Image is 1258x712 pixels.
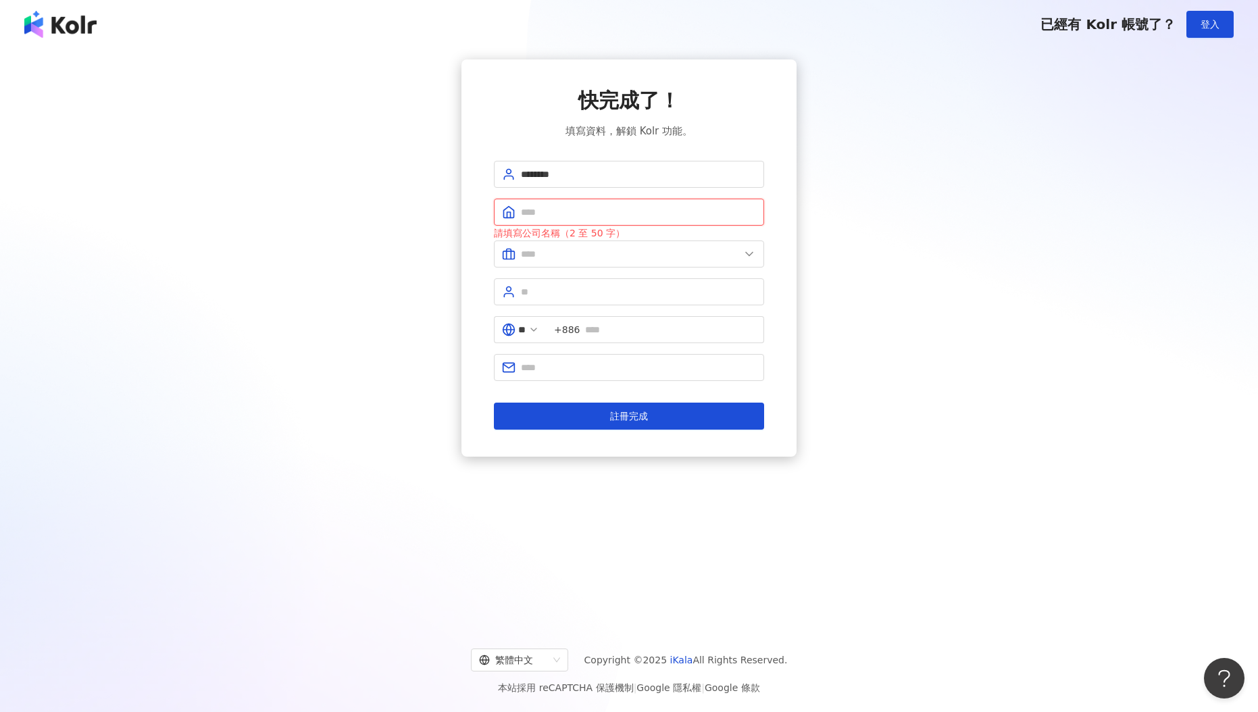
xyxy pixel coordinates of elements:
[701,682,705,693] span: |
[1201,19,1219,30] span: 登入
[636,682,701,693] a: Google 隱私權
[610,411,648,422] span: 註冊完成
[1204,658,1244,698] iframe: Help Scout Beacon - Open
[494,403,764,430] button: 註冊完成
[498,680,759,696] span: 本站採用 reCAPTCHA 保護機制
[479,649,548,671] div: 繁體中文
[24,11,97,38] img: logo
[670,655,693,665] a: iKala
[584,652,788,668] span: Copyright © 2025 All Rights Reserved.
[1186,11,1234,38] button: 登入
[1040,16,1176,32] span: 已經有 Kolr 帳號了？
[634,682,637,693] span: |
[705,682,760,693] a: Google 條款
[578,86,680,115] span: 快完成了！
[554,322,580,337] span: +886
[494,226,764,240] div: 請填寫公司名稱（2 至 50 字）
[565,123,693,139] span: 填寫資料，解鎖 Kolr 功能。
